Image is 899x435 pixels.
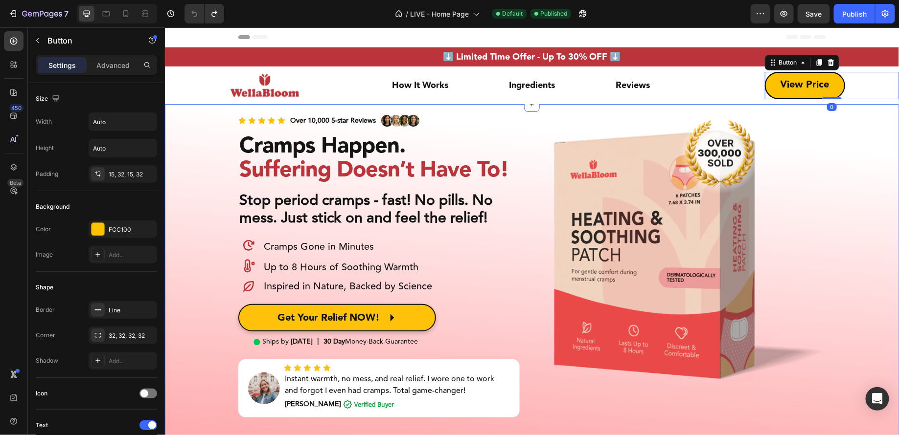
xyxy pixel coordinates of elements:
p: Inspired in Nature, Backed by Science [99,253,267,265]
div: 15, 32, 15, 32 [109,170,155,179]
a: Reviews [451,51,485,65]
div: Width [36,117,52,126]
button: Publish [834,4,875,23]
img: gempages_563210874899137701-44e97a58-b9b7-49ce-8206-4b986f24b701.png [387,87,661,354]
p: Get Your Relief NOW! [113,284,215,297]
input: Auto [89,139,157,157]
p: Button [47,35,131,46]
p: Up to 8 Hours of Soothing Warmth [99,234,254,246]
span: Save [806,10,822,18]
p: Advanced [96,60,130,70]
span: [DATE] [126,309,148,320]
div: Icon [36,389,47,398]
div: Border [36,305,55,314]
div: Publish [842,9,867,19]
div: Add... [109,357,155,366]
div: Image [36,250,53,259]
div: Shadow [36,356,58,365]
div: Text [36,421,48,430]
div: Corner [36,331,55,340]
span: LIVE - Home Page [410,9,469,19]
span: / [406,9,408,19]
div: Undo/Redo [184,4,224,23]
a: Ingredients [344,51,390,65]
iframe: Design area [165,27,899,435]
div: Size [36,92,62,106]
p: Cramps Gone in Minutes [99,213,209,226]
span: Published [540,9,567,18]
img: gempages_563210874899137701-49e12b67-f899-4f14-bb0b-ce69c7c7d809.png [216,87,255,100]
span: Default [502,9,523,18]
a: How It Works [227,51,283,65]
p: Instant warmth, no mess, and real relief. I wore one to work and forgot I even had cramps. Total ... [120,346,344,369]
div: Color [36,225,51,234]
p: Stop period cramps - fast! No pills. No mess. Just stick on and feel the relief! [74,164,354,200]
h2: Cramps Happen. [73,106,355,156]
img: gempages_563210874899137701-0f0050cf-82a2-4675-995d-bb2193686e00.png [83,345,115,377]
div: Add... [109,251,155,260]
div: Line [109,306,155,315]
p: View Price [616,51,665,64]
p: Money-Back Guarantee [159,308,253,321]
div: Background [36,202,69,211]
span: Suffering Doesn’t Have To! [74,125,344,160]
div: Button [612,31,634,40]
button: Save [798,4,830,23]
div: Open Intercom Messenger [866,387,889,411]
a: Rich Text Editor. Editing area: main [600,44,680,72]
strong: 30 Day [159,309,180,320]
div: Rich Text Editor. Editing area: main [616,52,665,65]
a: Rich Text Editor. Editing area: main [73,277,271,304]
p: Verified Buyer [189,373,229,381]
input: Auto [89,113,157,130]
p: Over 10,000 5-star Reviews [125,87,211,100]
p: 7 [64,8,69,20]
div: 450 [9,104,23,112]
strong: [PERSON_NAME] [120,371,176,382]
div: Height [36,144,54,152]
div: 32, 32, 32, 32 [109,331,155,340]
div: 0 [662,76,672,84]
button: 7 [4,4,73,23]
div: Beta [7,179,23,187]
p: Settings [48,60,76,70]
div: Padding [36,170,58,178]
span: Ships by [97,309,124,320]
div: FCC100 [109,225,155,234]
div: Shape [36,283,53,292]
div: Rich Text Editor. Editing area: main [113,284,215,297]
